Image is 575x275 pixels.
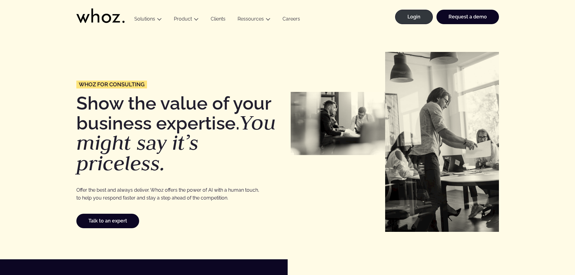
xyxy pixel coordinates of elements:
[79,82,145,87] span: Whoz for Consulting
[232,16,276,24] button: Ressources
[276,16,306,24] a: Careers
[168,16,205,24] button: Product
[128,16,168,24] button: Solutions
[436,10,499,24] a: Request a demo
[76,109,276,176] em: You might say it’s priceless.
[76,214,139,228] a: Talk to an expert
[174,16,192,22] a: Product
[76,186,264,202] p: Offer the best and always deliver. Whoz offers the power of AI with a human touch, to help you re...
[238,16,264,22] a: Ressources
[76,94,285,174] h1: Show the value of your business expertise.
[205,16,232,24] a: Clients
[395,10,433,24] a: Login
